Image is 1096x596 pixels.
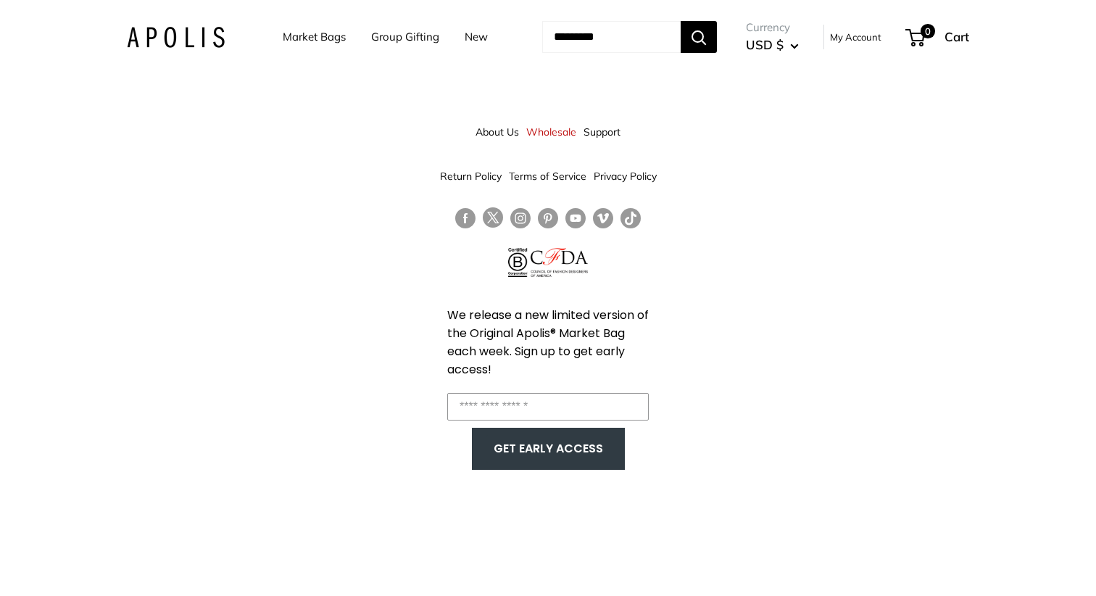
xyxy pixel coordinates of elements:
[283,27,346,47] a: Market Bags
[593,207,613,228] a: Follow us on Vimeo
[538,207,558,228] a: Follow us on Pinterest
[447,307,649,378] span: We release a new limited version of the Original Apolis® Market Bag each week. Sign up to get ear...
[526,119,576,145] a: Wholesale
[465,27,488,47] a: New
[681,21,717,53] button: Search
[746,33,799,57] button: USD $
[440,163,502,189] a: Return Policy
[455,207,476,228] a: Follow us on Facebook
[542,21,681,53] input: Search...
[508,248,528,277] img: Certified B Corporation
[921,24,935,38] span: 0
[594,163,657,189] a: Privacy Policy
[509,163,586,189] a: Terms of Service
[476,119,519,145] a: About Us
[945,29,969,44] span: Cart
[620,207,641,228] a: Follow us on Tumblr
[746,17,799,38] span: Currency
[584,119,620,145] a: Support
[486,435,610,463] button: GET EARLY ACCESS
[830,28,881,46] a: My Account
[531,248,588,277] img: Council of Fashion Designers of America Member
[447,393,649,421] input: Enter your email
[746,37,784,52] span: USD $
[371,27,439,47] a: Group Gifting
[483,207,503,233] a: Follow us on Twitter
[510,207,531,228] a: Follow us on Instagram
[127,27,225,48] img: Apolis
[565,207,586,228] a: Follow us on YouTube
[907,25,969,49] a: 0 Cart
